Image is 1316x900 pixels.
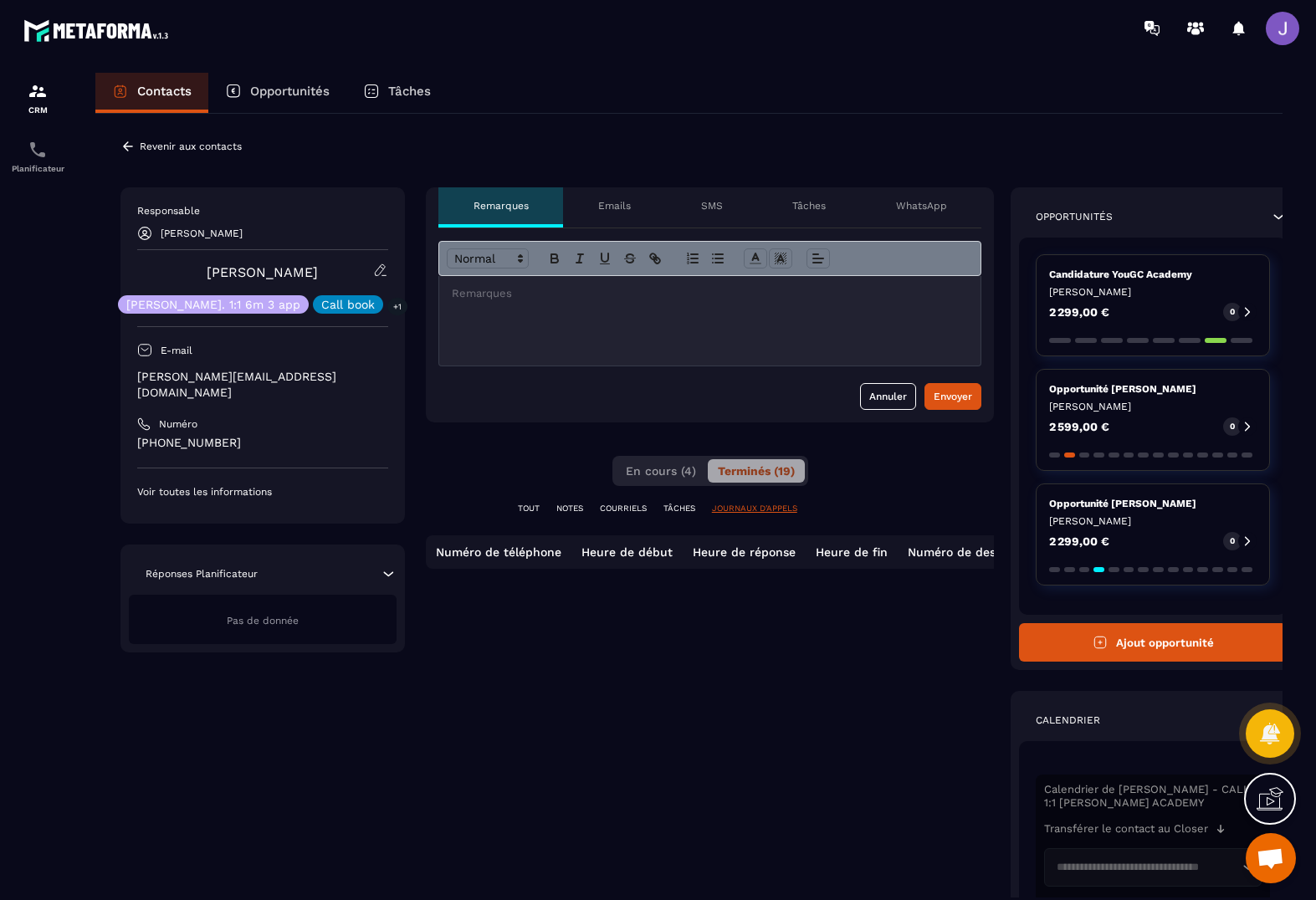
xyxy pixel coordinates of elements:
p: +1 [387,298,407,315]
span: En cours (4) [626,464,696,478]
button: Annuler [860,383,916,410]
a: Opportunités [208,73,346,113]
p: 2 599,00 € [1049,421,1109,432]
p: Tâches [388,84,431,99]
p: 0 [1230,535,1235,547]
img: scheduler [28,140,48,160]
p: COURRIELS [600,503,647,514]
p: JOURNAUX D'APPELS [712,503,797,514]
p: Heure de fin [816,545,888,559]
div: Envoyer [934,388,972,405]
p: Contacts [137,84,192,99]
p: [PERSON_NAME] [1049,514,1257,528]
a: Contacts [95,73,208,113]
p: 0 [1230,306,1235,318]
p: Opportunités [250,84,330,99]
p: Numéro de téléphone [436,545,561,559]
p: WhatsApp [896,199,947,212]
button: Envoyer [924,383,981,410]
p: Numéro de destination [908,545,1041,559]
p: Opportunités [1036,210,1113,223]
p: CRM [4,105,71,115]
p: Candidature YouGC Academy [1049,268,1257,281]
p: [PERSON_NAME] [1049,285,1257,299]
p: Call book [321,299,375,310]
p: Heure de réponse [693,545,796,559]
p: Responsable [137,204,388,217]
button: En cours (4) [616,459,706,483]
p: SMS [701,199,723,212]
p: [PERSON_NAME][EMAIL_ADDRESS][DOMAIN_NAME] [137,369,388,401]
p: 2 299,00 € [1049,306,1109,318]
img: formation [28,81,48,101]
p: 0 [1230,421,1235,432]
p: Opportunité [PERSON_NAME] [1049,382,1257,396]
a: Tâches [346,73,448,113]
p: Réponses Planificateur [146,567,258,580]
a: schedulerschedulerPlanificateur [4,127,71,186]
p: Revenir aux contacts [140,141,242,152]
p: NOTES [556,503,583,514]
button: Terminés (19) [708,459,805,483]
p: Emails [598,199,631,212]
p: Planificateur [4,164,71,173]
p: TOUT [518,503,540,514]
p: [PERSON_NAME] [1049,400,1257,413]
p: Calendrier [1036,713,1100,727]
p: [PHONE_NUMBER] [137,435,388,451]
p: Numéro [159,417,197,431]
p: Remarques [474,199,529,212]
a: formationformationCRM [4,69,71,127]
span: Pas de donnée [227,615,299,626]
p: [PERSON_NAME] [161,228,243,239]
p: [PERSON_NAME]. 1:1 6m 3 app [126,299,300,310]
p: TÂCHES [663,503,695,514]
div: Ouvrir le chat [1246,833,1296,883]
a: [PERSON_NAME] [207,264,318,280]
p: 2 299,00 € [1049,535,1109,547]
button: Ajout opportunité [1019,623,1287,662]
span: Terminés (19) [718,464,795,478]
p: Tâches [792,199,826,212]
p: E-mail [161,344,192,357]
p: Opportunité [PERSON_NAME] [1049,497,1257,510]
p: Heure de début [581,545,673,559]
img: logo [23,15,174,46]
p: Voir toutes les informations [137,485,388,499]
